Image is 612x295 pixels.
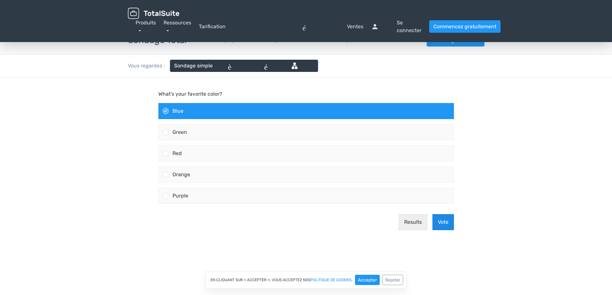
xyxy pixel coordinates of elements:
font: Ressources [386,37,413,43]
button: Accepter [355,275,380,285]
span: Orange [173,94,190,100]
button: Results [399,137,427,153]
font: . [351,278,352,282]
font: Aperçu [220,37,238,43]
font: Se connecter [397,20,421,33]
a: Ressources [164,20,191,33]
a: Ressources [386,37,419,43]
a: personneSe connecter [371,19,421,34]
font: Vous regardez : [128,63,165,69]
font: Rejeter [385,277,400,283]
p: What's your favorite color? [158,13,454,21]
a: politique de cookies [310,278,351,282]
font: En cliquant sur « Accepter », vous acceptez nos [210,278,310,282]
a: question_réponseVentes [226,23,364,30]
span: Purple [173,115,188,121]
span: Green [173,52,187,58]
font: Ressources [164,20,191,26]
font: question_réponse [226,23,345,30]
a: Tarification [199,23,226,30]
font: Ventes [347,23,363,30]
a: Produits [136,20,156,33]
font: Commencez gratuitement [433,23,496,30]
span: Blue [173,30,183,37]
font: Tarification [199,23,226,30]
font: Produits [136,20,156,26]
button: Vote [432,137,454,153]
font: Accepter [358,277,377,283]
font: Sondage simple [174,63,213,69]
span: Red [173,73,182,79]
font: Modules complémentaires [315,37,378,43]
font: Démo [293,37,307,43]
button: Rejeter [382,275,403,285]
font: flèche déroulante [213,62,314,70]
a: Sondage simple flèche déroulante [170,60,318,72]
font: personne [371,23,394,30]
img: TotalSuite pour WordPress [128,8,179,19]
font: Caractéristiques [245,37,285,43]
a: Commencez gratuitement [429,20,501,33]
